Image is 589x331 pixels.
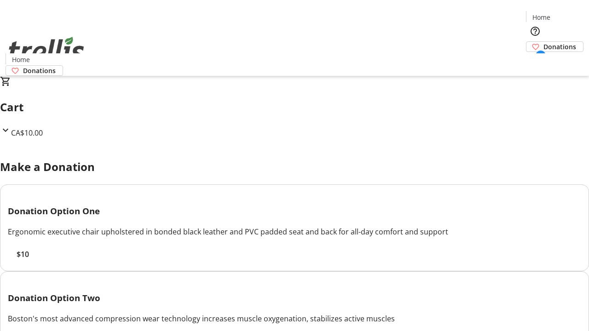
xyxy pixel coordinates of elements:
[532,12,550,22] span: Home
[8,226,581,237] div: Ergonomic executive chair upholstered in bonded black leather and PVC padded seat and back for al...
[12,55,30,64] span: Home
[17,249,29,260] span: $10
[6,65,63,76] a: Donations
[6,55,35,64] a: Home
[526,12,556,22] a: Home
[8,205,581,217] h3: Donation Option One
[543,42,576,51] span: Donations
[23,66,56,75] span: Donations
[8,249,37,260] button: $10
[526,52,544,70] button: Cart
[526,41,583,52] a: Donations
[526,22,544,40] button: Help
[6,27,87,73] img: Orient E2E Organization lSYSmkcoBg's Logo
[11,128,43,138] span: CA$10.00
[8,291,581,304] h3: Donation Option Two
[8,313,581,324] div: Boston's most advanced compression wear technology increases muscle oxygenation, stabilizes activ...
